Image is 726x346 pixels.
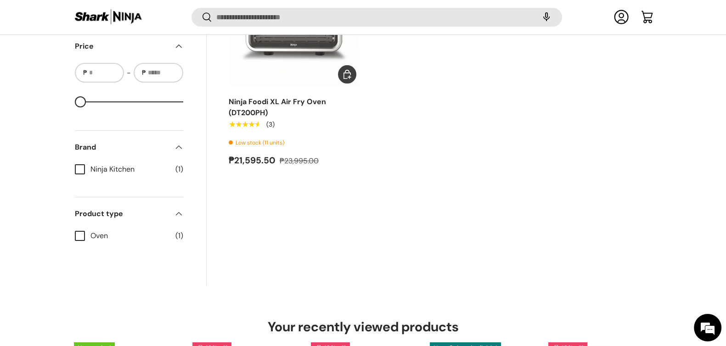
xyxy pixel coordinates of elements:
span: Product type [75,208,169,219]
span: - [127,67,131,78]
span: ₱ [141,68,147,78]
speech-search-button: Search by voice [532,7,561,28]
a: Ninja Foodi XL Air Fry Oven (DT200PH) [229,97,326,117]
h2: Your recently viewed products [74,318,653,335]
span: (1) [175,230,183,241]
summary: Brand [75,131,183,164]
img: Shark Ninja Philippines [74,8,143,26]
span: Price [75,41,169,52]
span: Oven [90,230,170,241]
span: Ninja Kitchen [90,164,170,175]
summary: Product type [75,197,183,230]
span: (1) [175,164,183,175]
span: Brand [75,142,169,153]
span: ₱ [82,68,88,78]
summary: Price [75,30,183,63]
